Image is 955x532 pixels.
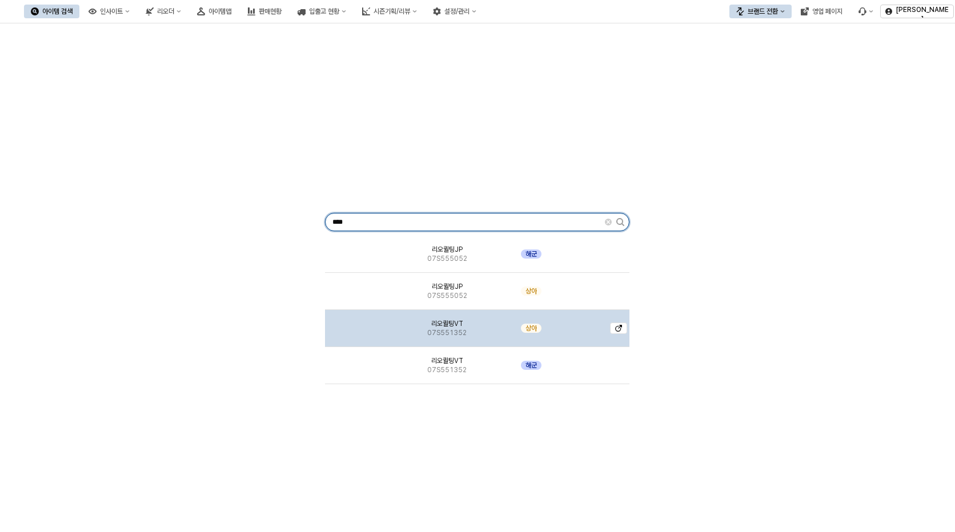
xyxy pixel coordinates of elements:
div: 브랜드 전환 [748,7,778,15]
span: 리오퀼팅VT [431,356,463,365]
div: 입출고 현황 [309,7,339,15]
button: 입출고 현황 [291,5,353,18]
span: 07S555052 [427,254,467,263]
button: 리오더 [139,5,188,18]
button: [PERSON_NAME] [880,5,954,18]
button: 아이템 검색 [24,5,79,18]
button: 아이템맵 [190,5,238,18]
button: 인사이트 [82,5,137,18]
button: 브랜드 전환 [729,5,792,18]
p: [PERSON_NAME] [896,5,949,23]
div: 리오더 [157,7,174,15]
div: 영업 페이지 [812,7,842,15]
span: 리오퀼팅VT [431,319,463,328]
div: 아이템맵 [208,7,231,15]
div: 설정/관리 [444,7,470,15]
button: 영업 페이지 [794,5,849,18]
button: 아이템 상세 [610,323,627,334]
span: 07S551352 [427,365,467,374]
span: 해군 [525,361,537,370]
span: 07S551352 [427,328,467,337]
div: 메뉴 항목 6 [852,5,880,18]
div: 판매현황 [259,7,282,15]
span: 해군 [525,249,537,259]
span: 상아 [525,287,537,296]
div: 시즌기획/리뷰 [374,7,410,15]
div: 아이템 검색 [42,7,73,15]
span: 리오퀼팅JP [432,245,463,254]
button: 설정/관리 [426,5,483,18]
button: 맑다 [605,219,612,225]
button: 시즌기획/리뷰 [355,5,424,18]
div: 인사이트 [100,7,123,15]
span: 상아 [525,324,537,333]
span: 07S555052 [427,291,467,300]
span: 리오퀼팅JP [432,282,463,291]
button: 판매현황 [240,5,288,18]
